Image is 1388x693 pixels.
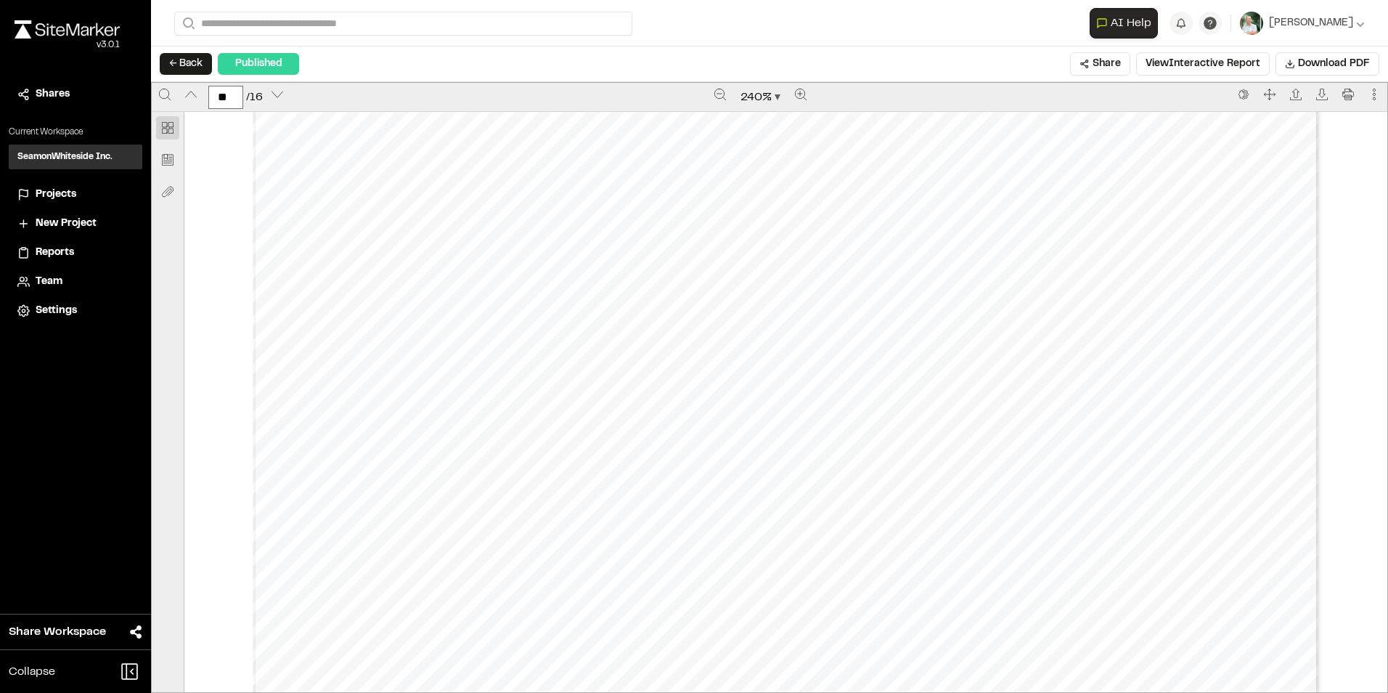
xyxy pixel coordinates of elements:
[15,38,120,52] div: Oh geez...please don't...
[17,187,134,203] a: Projects
[36,274,62,290] span: Team
[208,86,243,109] input: Enter a page number
[9,663,55,681] span: Collapse
[179,83,203,106] button: Previous page
[1232,83,1255,106] button: Switch to the dark theme
[17,216,134,232] a: New Project
[36,303,77,319] span: Settings
[1275,52,1379,76] button: Download PDF
[1240,12,1365,35] button: [PERSON_NAME]
[9,623,106,641] span: Share Workspace
[936,15,1231,341] a: https://api.sitemarker.com/api/assets/e9fe07a53f63f7dcc801/file?size=original
[36,245,74,261] span: Reports
[153,83,176,106] button: Search
[36,216,97,232] span: New Project
[1336,83,1360,106] button: Print
[17,86,134,102] a: Shares
[156,116,179,139] button: Thumbnail
[340,15,636,341] a: https://api.sitemarker.com/api/assets/a77eaff8264cd8ec302f/file?size=original
[174,12,200,36] button: Search
[9,126,142,139] p: Current Workspace
[1090,8,1164,38] div: Open AI Assistant
[709,83,732,106] button: Zoom out
[36,187,76,203] span: Projects
[1363,83,1386,106] button: More actions
[15,20,120,38] img: rebrand.png
[156,148,179,171] button: Bookmark
[1111,15,1151,32] span: AI Help
[1284,83,1307,106] button: Open file
[1070,52,1130,76] button: Share
[36,86,70,102] span: Shares
[156,180,179,203] button: Attachment
[395,641,1214,659] span: Prepared by [PERSON_NAME] - 13 - Created with SiteMarker
[160,53,212,75] button: ← Back
[1136,52,1270,76] button: ViewInteractive Report
[735,86,786,109] button: Zoom document
[1090,8,1158,38] button: Open AI Assistant
[1240,12,1263,35] img: User
[1258,83,1281,106] button: Full screen
[17,274,134,290] a: Team
[740,89,772,106] span: 240 %
[17,150,113,163] h3: SeamonWhiteside Inc.
[1269,15,1353,31] span: [PERSON_NAME]
[789,83,812,106] button: Zoom in
[218,53,299,75] div: Published
[638,15,934,341] a: https://api.sitemarker.com/api/assets/bda7cf058f465d6c6c6c/file?size=original
[17,245,134,261] a: Reports
[1310,83,1334,106] button: Download
[246,89,263,106] span: / 16
[266,83,289,106] button: Next page
[17,303,134,319] a: Settings
[1298,56,1370,72] span: Download PDF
